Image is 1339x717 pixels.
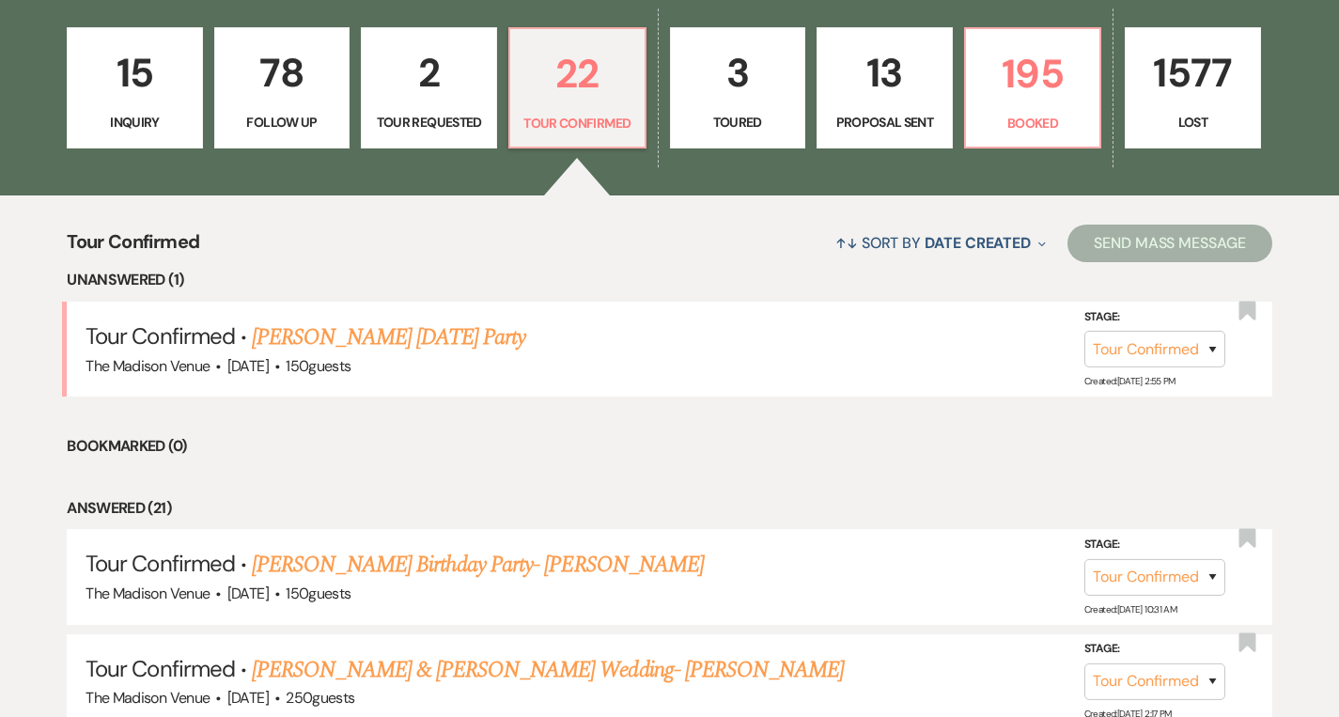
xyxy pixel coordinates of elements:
[828,218,1053,268] button: Sort By Date Created
[286,688,354,708] span: 250 guests
[508,27,646,149] a: 22Tour Confirmed
[79,112,191,132] p: Inquiry
[79,41,191,104] p: 15
[1084,307,1225,328] label: Stage:
[964,27,1102,149] a: 195Booked
[1125,27,1261,149] a: 1577Lost
[829,41,941,104] p: 13
[86,584,210,603] span: The Madison Venue
[1137,112,1249,132] p: Lost
[227,688,269,708] span: [DATE]
[67,268,1272,292] li: Unanswered (1)
[925,233,1031,253] span: Date Created
[227,356,269,376] span: [DATE]
[977,113,1089,133] p: Booked
[252,653,844,687] a: [PERSON_NAME] & [PERSON_NAME] Wedding- [PERSON_NAME]
[1084,639,1225,660] label: Stage:
[1067,225,1272,262] button: Send Mass Message
[373,112,485,132] p: Tour Requested
[252,320,525,354] a: [PERSON_NAME] [DATE] Party
[67,227,199,268] span: Tour Confirmed
[835,233,858,253] span: ↑↓
[214,27,350,149] a: 78Follow Up
[682,41,794,104] p: 3
[682,112,794,132] p: Toured
[1137,41,1249,104] p: 1577
[829,112,941,132] p: Proposal Sent
[1084,602,1176,615] span: Created: [DATE] 10:31 AM
[522,113,633,133] p: Tour Confirmed
[286,356,350,376] span: 150 guests
[226,112,338,132] p: Follow Up
[86,654,235,683] span: Tour Confirmed
[670,27,806,149] a: 3Toured
[361,27,497,149] a: 2Tour Requested
[817,27,953,149] a: 13Proposal Sent
[252,548,704,582] a: [PERSON_NAME] Birthday Party- [PERSON_NAME]
[67,496,1272,521] li: Answered (21)
[1084,535,1225,555] label: Stage:
[373,41,485,104] p: 2
[86,356,210,376] span: The Madison Venue
[286,584,350,603] span: 150 guests
[226,41,338,104] p: 78
[86,688,210,708] span: The Madison Venue
[227,584,269,603] span: [DATE]
[67,434,1272,459] li: Bookmarked (0)
[86,549,235,578] span: Tour Confirmed
[1084,375,1176,387] span: Created: [DATE] 2:55 PM
[67,27,203,149] a: 15Inquiry
[86,321,235,351] span: Tour Confirmed
[522,42,633,105] p: 22
[977,42,1089,105] p: 195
